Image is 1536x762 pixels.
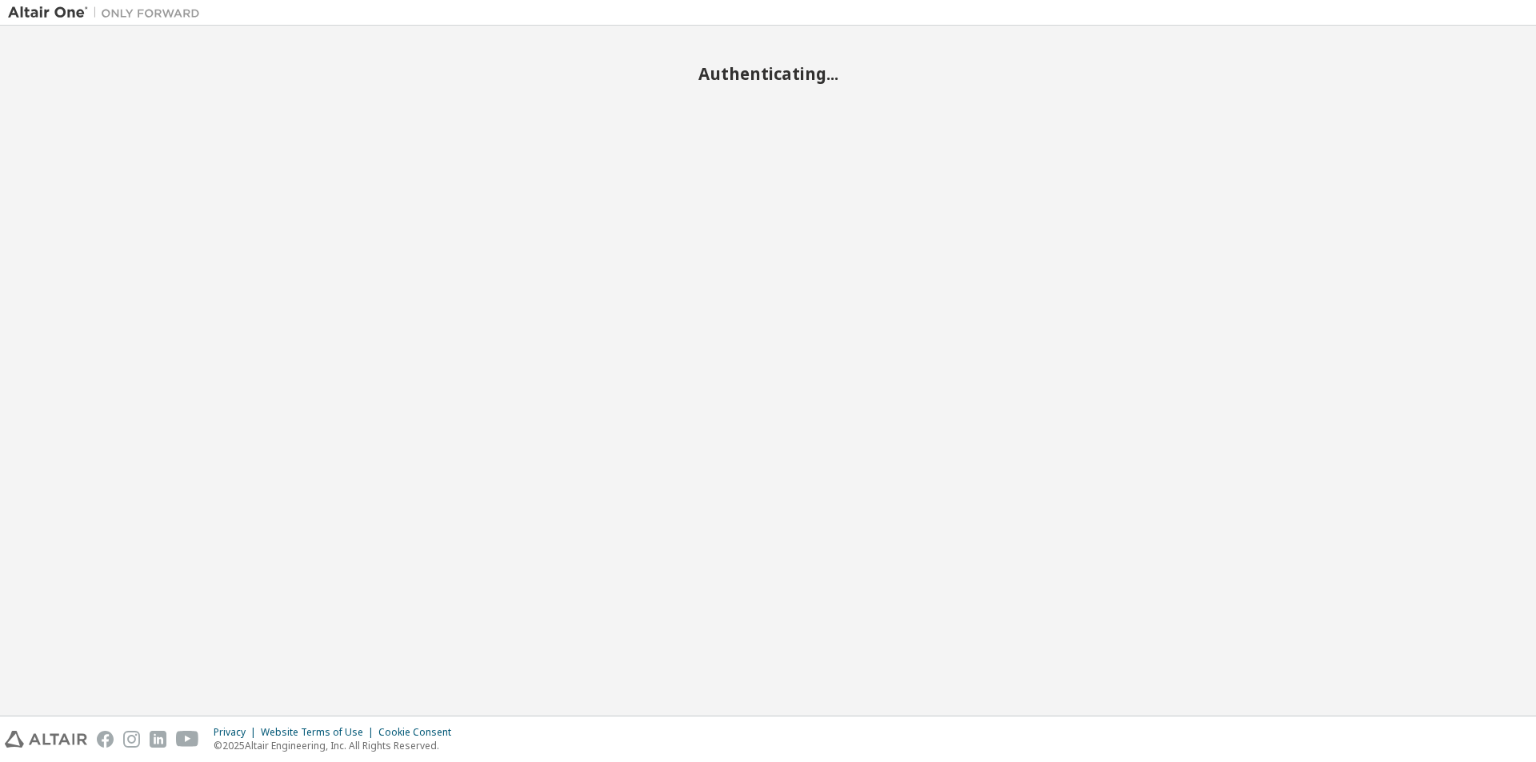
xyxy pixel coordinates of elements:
[8,63,1528,84] h2: Authenticating...
[214,739,461,752] p: © 2025 Altair Engineering, Inc. All Rights Reserved.
[150,731,166,748] img: linkedin.svg
[214,726,261,739] div: Privacy
[8,5,208,21] img: Altair One
[123,731,140,748] img: instagram.svg
[97,731,114,748] img: facebook.svg
[176,731,199,748] img: youtube.svg
[378,726,461,739] div: Cookie Consent
[5,731,87,748] img: altair_logo.svg
[261,726,378,739] div: Website Terms of Use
